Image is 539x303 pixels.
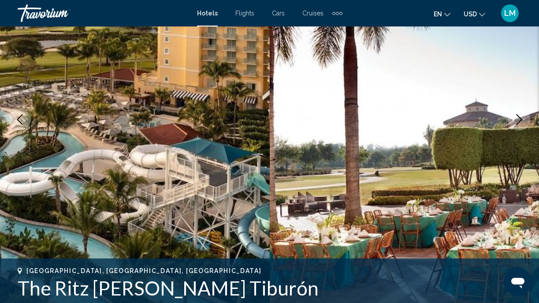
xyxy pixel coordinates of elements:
[332,6,342,20] button: Extra navigation items
[464,7,485,20] button: Change currency
[504,9,516,18] span: LM
[9,108,31,131] button: Previous image
[18,277,521,299] h1: The Ritz [PERSON_NAME] Tiburón
[18,4,188,22] a: Travorium
[504,268,532,296] iframe: Button to launch messaging window
[498,4,521,22] button: User Menu
[464,11,477,18] span: USD
[434,11,442,18] span: en
[26,267,261,274] span: [GEOGRAPHIC_DATA], [GEOGRAPHIC_DATA], [GEOGRAPHIC_DATA]
[235,10,254,17] a: Flights
[434,7,450,20] button: Change language
[197,10,218,17] a: Hotels
[508,108,530,131] button: Next image
[302,10,323,17] a: Cruises
[272,10,285,17] a: Cars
